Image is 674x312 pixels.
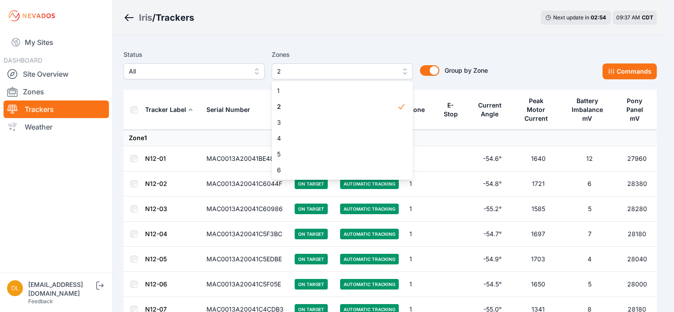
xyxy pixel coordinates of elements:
[272,63,413,79] button: 2
[277,134,397,143] span: 4
[277,86,397,95] span: 1
[277,66,395,77] span: 2
[277,118,397,127] span: 3
[272,81,413,180] div: 2
[277,166,397,175] span: 6
[277,150,397,159] span: 5
[277,102,397,111] span: 2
